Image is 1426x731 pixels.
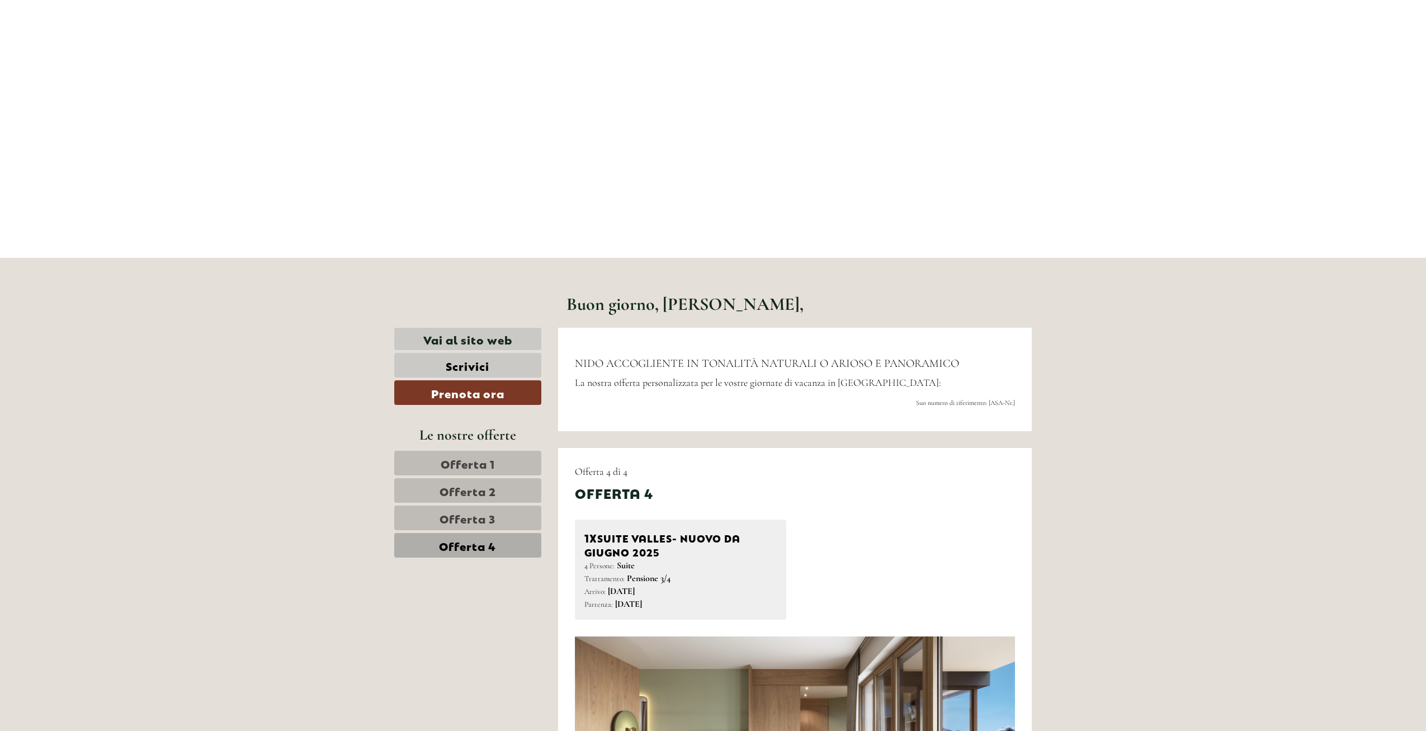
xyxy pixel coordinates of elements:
div: Buon giorno, come possiamo aiutarla? [8,30,155,64]
span: Offerta 2 [440,483,496,498]
div: [GEOGRAPHIC_DATA] [17,32,149,41]
a: Vai al sito web [394,328,541,351]
a: Prenota ora [394,380,541,405]
small: Trattamento: [584,574,625,583]
b: Suite [617,560,635,571]
span: La nostra offerta personalizzata per le vostre giornate di vacanza in [GEOGRAPHIC_DATA]: [575,376,941,389]
div: Offerta 4 [575,483,653,502]
div: SUITE VALLES- nuovo da giugno 2025 [584,529,777,559]
small: 15:20 [17,54,149,62]
div: Le nostre offerte [394,425,541,445]
button: Invia [375,290,441,314]
span: Offerta 3 [440,510,495,526]
div: venerdì [195,8,246,27]
small: Arrivo: [584,587,606,596]
b: 1x [584,529,597,545]
b: [DATE] [615,598,642,610]
small: Partenza: [584,600,613,609]
span: NIDO ACCOGLIENTE IN TONALITÀ NATURALI O ARIOSO E PANORAMICO [575,357,959,370]
h1: Buon giorno, [PERSON_NAME], [566,294,804,314]
small: 4 Persone: [584,561,615,570]
span: Offerta 4 di 4 [575,465,627,478]
b: Pensione 3/4 [627,573,670,584]
b: [DATE] [608,586,635,597]
span: Suo numero di riferimento: [ASA-Nr.] [916,399,1015,407]
span: Offerta 1 [441,455,495,471]
span: Offerta 4 [439,537,496,553]
a: Scrivici [394,353,541,378]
